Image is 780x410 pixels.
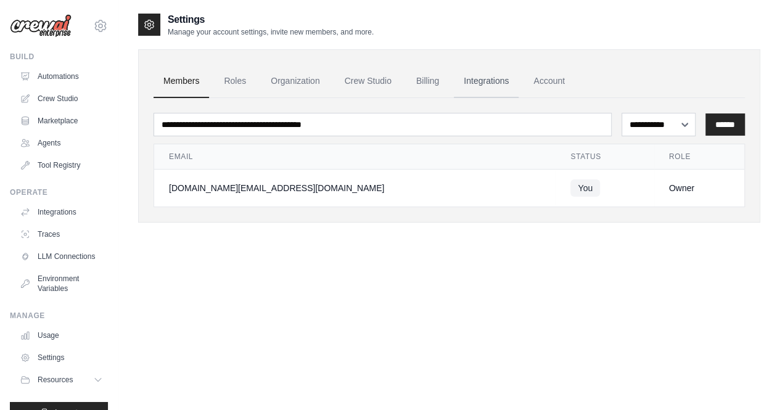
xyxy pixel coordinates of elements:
a: LLM Connections [15,247,108,266]
a: Agents [15,133,108,153]
div: Owner [669,182,729,194]
a: Usage [15,326,108,345]
th: Status [556,144,654,170]
span: Resources [38,375,73,385]
h2: Settings [168,12,374,27]
div: Manage [10,311,108,321]
a: Integrations [15,202,108,222]
a: Automations [15,67,108,86]
a: Organization [261,65,329,98]
img: Logo [10,14,72,38]
a: Crew Studio [335,65,401,98]
a: Settings [15,348,108,367]
a: Tool Registry [15,155,108,175]
div: Build [10,52,108,62]
button: Resources [15,370,108,390]
a: Roles [214,65,256,98]
th: Role [654,144,744,170]
th: Email [154,144,556,170]
a: Billing [406,65,449,98]
div: [DOMAIN_NAME][EMAIL_ADDRESS][DOMAIN_NAME] [169,182,541,194]
a: Members [154,65,209,98]
a: Crew Studio [15,89,108,109]
a: Marketplace [15,111,108,131]
a: Account [523,65,575,98]
div: Operate [10,187,108,197]
a: Environment Variables [15,269,108,298]
span: You [570,179,600,197]
a: Integrations [454,65,519,98]
a: Traces [15,224,108,244]
p: Manage your account settings, invite new members, and more. [168,27,374,37]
